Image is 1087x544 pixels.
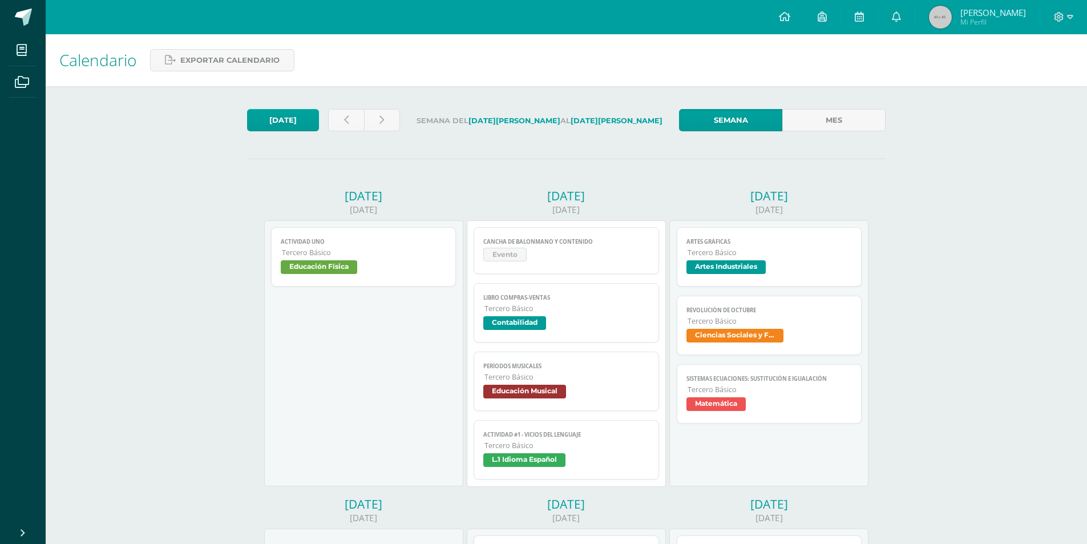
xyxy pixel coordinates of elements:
span: Educación Musical [483,385,566,398]
a: Artes gráficasTercero BásicoArtes Industriales [677,227,862,287]
a: Cancha de Balonmano y ContenidoEvento [474,227,659,274]
span: Tercero Básico [484,441,649,450]
a: Períodos musicalesTercero BásicoEducación Musical [474,352,659,411]
div: [DATE] [264,188,463,204]
a: Revolución de octubreTercero BásicoCiencias Sociales y Formación Ciudadana [677,296,862,355]
a: Mes [782,109,886,131]
span: Artes Industriales [686,260,766,274]
span: Matemática [686,397,746,411]
span: Actividad #1 - Vicios del LenguaJe [483,431,649,438]
div: [DATE] [264,496,463,512]
a: Actividad #1 - Vicios del LenguaJeTercero BásicoL.1 Idioma Español [474,420,659,479]
a: Exportar calendario [150,49,294,71]
span: Artes gráficas [686,238,852,245]
span: Mi Perfil [960,17,1026,27]
span: Tercero Básico [688,316,852,326]
span: [PERSON_NAME] [960,7,1026,18]
strong: [DATE][PERSON_NAME] [571,116,662,125]
div: [DATE] [264,512,463,524]
img: 45x45 [929,6,952,29]
a: [DATE] [247,109,319,131]
div: [DATE] [669,204,868,216]
div: [DATE] [467,188,666,204]
span: Calendario [59,49,136,71]
span: Tercero Básico [484,372,649,382]
span: Actividad Uno [281,238,447,245]
a: Actividad UnoTercero BásicoEducación Física [271,227,456,287]
span: Educación Física [281,260,357,274]
span: Tercero Básico [688,385,852,394]
span: L.1 Idioma Español [483,453,565,467]
a: Semana [679,109,782,131]
span: Revolución de octubre [686,307,852,314]
span: Contabilidad [483,316,546,330]
strong: [DATE][PERSON_NAME] [468,116,560,125]
a: Sistemas ecuaciones: Sustitución e igualaciónTercero BásicoMatemática [677,364,862,424]
span: Tercero Básico [282,248,447,257]
span: Tercero Básico [688,248,852,257]
span: Libro Compras-Ventas [483,294,649,301]
span: Evento [483,248,527,261]
span: Ciencias Sociales y Formación Ciudadana [686,329,783,342]
div: [DATE] [467,512,666,524]
span: Sistemas ecuaciones: Sustitución e igualación [686,375,852,382]
div: [DATE] [467,204,666,216]
div: [DATE] [669,512,868,524]
span: Cancha de Balonmano y Contenido [483,238,649,245]
span: Tercero Básico [484,304,649,313]
div: [DATE] [467,496,666,512]
span: Exportar calendario [180,50,280,71]
label: Semana del al [409,109,670,132]
div: [DATE] [669,496,868,512]
div: [DATE] [264,204,463,216]
span: Períodos musicales [483,362,649,370]
div: [DATE] [669,188,868,204]
a: Libro Compras-VentasTercero BásicoContabilidad [474,283,659,342]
